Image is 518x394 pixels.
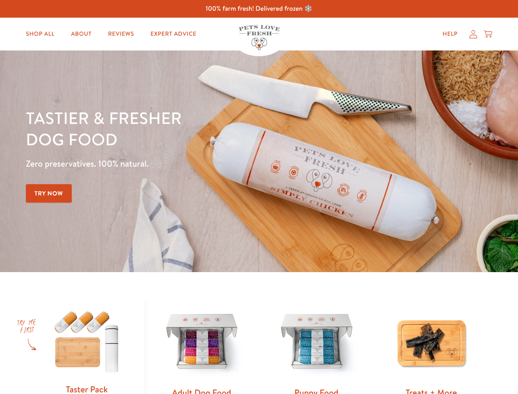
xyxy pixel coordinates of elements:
a: Reviews [101,26,140,42]
h1: Tastier & fresher dog food [26,107,337,150]
a: Try Now [26,184,72,203]
p: Zero preservatives. 100% natural. [26,156,337,171]
a: Expert Advice [144,26,203,42]
a: Help [436,26,464,42]
a: About [64,26,98,42]
a: Shop All [19,26,61,42]
img: Pets Love Fresh [239,25,280,50]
